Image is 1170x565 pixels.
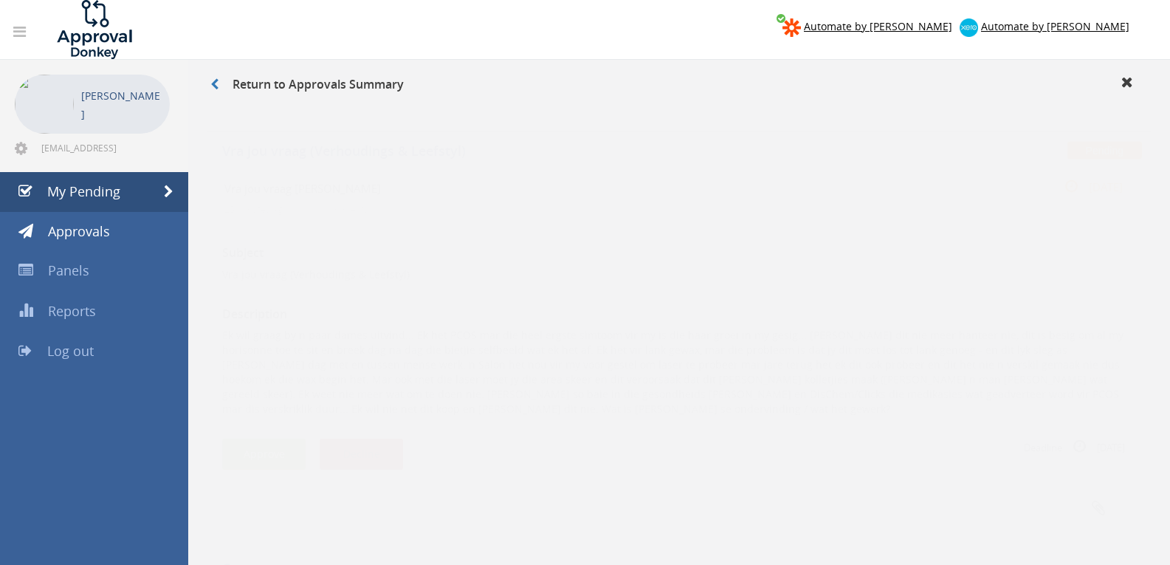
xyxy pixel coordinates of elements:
[41,142,167,154] span: [EMAIL_ADDRESS][DOMAIN_NAME]
[1067,127,1142,145] span: Pending
[210,78,404,92] h3: Return to Approvals Summary
[222,253,1136,267] p: Vra jou vraag (Verhoudings & Leefstyl)
[47,182,120,200] span: My Pending
[804,19,952,33] span: Automate by [PERSON_NAME]
[222,313,1136,402] p: Ek wil graag by n paar dames uitvind... Ek het PCOS mar die heel ergste simtoom vir my is die haa...
[782,18,801,37] img: zapier-logomark.png
[224,168,983,180] h4: Vra jou vraag [PERSON_NAME]
[48,222,110,240] span: Approvals
[981,19,1129,33] span: Automate by [PERSON_NAME]
[960,18,978,37] img: xero-logo.png
[47,342,94,360] span: Log out
[317,189,375,200] small: 0 comments...
[224,189,288,200] small: 25 minutes ago
[222,129,864,148] h5: Vra jou vraag (Verhoudings & Leefstyl)
[222,424,306,456] button: Approve
[222,293,1136,307] h3: Description
[48,302,96,320] span: Reports
[320,424,403,456] button: Decline
[81,86,162,123] p: [PERSON_NAME]
[222,547,1125,561] h5: Comments
[48,261,89,279] span: Panels
[222,232,1136,245] h3: Subject
[1024,424,1125,440] small: Deadline [DATE]
[1049,164,1123,180] small: [DATE]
